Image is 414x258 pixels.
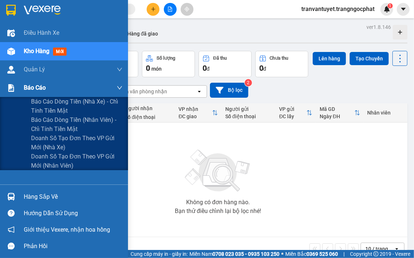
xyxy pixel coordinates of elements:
[203,64,207,72] span: 0
[125,105,171,111] div: Người nhận
[225,106,272,112] div: Người gửi
[212,251,279,257] strong: 0708 023 035 - 0935 103 250
[259,64,263,72] span: 0
[31,115,123,134] span: Báo cáo dòng tiền (nhân viên) - chỉ tính tiền mặt
[131,250,188,258] span: Cung cấp máy in - giấy in:
[151,7,156,12] span: plus
[207,66,210,72] span: đ
[168,7,173,12] span: file-add
[189,250,279,258] span: Miền Nam
[393,25,407,40] div: Tạo kho hàng mới
[199,51,252,77] button: Đã thu0đ
[24,225,110,234] span: Giới thiệu Vexere, nhận hoa hồng
[388,3,393,8] sup: 1
[296,4,380,14] span: tranvantuyet.trangngocphat
[178,113,212,119] div: ĐC giao
[151,66,162,72] span: món
[164,3,177,16] button: file-add
[178,106,212,112] div: VP nhận
[24,48,49,55] span: Kho hàng
[397,3,410,16] button: caret-down
[147,3,159,16] button: plus
[281,253,283,255] span: ⚪️
[400,6,407,12] span: caret-down
[365,245,388,253] div: 10 / trang
[175,103,222,123] th: Toggle SortBy
[31,152,123,170] span: Doanh số tạo đơn theo VP gửi mới (nhân viên)
[343,250,345,258] span: |
[175,208,261,214] div: Bạn thử điều chỉnh lại bộ lọc nhé!
[313,52,346,65] button: Lên hàng
[366,23,391,31] div: ver 1.8.146
[7,66,15,74] img: warehouse-icon
[263,66,266,72] span: đ
[181,145,255,197] img: svg+xml;base64,PHN2ZyBjbGFzcz0ibGlzdC1wbHVnX19zdmciIHhtbG5zPSJodHRwOi8vd3d3LnczLm9yZy8yMDAwL3N2Zy...
[31,134,123,152] span: Doanh số tạo đơn theo VP gửi mới (nhà xe)
[270,56,289,61] div: Chưa thu
[7,48,15,55] img: warehouse-icon
[121,25,164,42] button: Hàng đã giao
[24,208,123,219] div: Hướng dẫn sử dụng
[24,191,123,202] div: Hàng sắp về
[373,251,379,257] span: copyright
[279,113,306,119] div: ĐC lấy
[117,67,123,72] span: down
[394,246,400,252] svg: open
[225,113,272,119] div: Số điện thoại
[24,65,45,74] span: Quản Lý
[384,6,390,12] img: icon-new-feature
[285,250,338,258] span: Miền Bắc
[8,210,15,217] span: question-circle
[7,193,15,201] img: warehouse-icon
[245,79,252,86] sup: 2
[306,251,338,257] strong: 0369 525 060
[350,52,389,65] button: Tạo Chuyến
[275,103,316,123] th: Toggle SortBy
[389,3,391,8] span: 1
[8,243,15,250] span: message
[24,28,59,37] span: Điều hành xe
[24,83,46,92] span: Báo cáo
[255,51,308,77] button: Chưa thu0đ
[196,89,202,94] svg: open
[31,97,123,115] span: Báo cáo dòng tiền (nhà xe) - chỉ tính tiền mặt
[181,3,193,16] button: aim
[8,226,15,233] span: notification
[7,29,15,37] img: warehouse-icon
[117,85,123,91] span: down
[142,51,195,77] button: Số lượng0món
[279,106,306,112] div: VP gửi
[146,64,150,72] span: 0
[210,83,248,98] button: Bộ lọc
[53,48,67,56] span: mới
[213,56,227,61] div: Đã thu
[186,199,250,205] div: Không có đơn hàng nào.
[316,103,364,123] th: Toggle SortBy
[117,88,167,95] div: Chọn văn phòng nhận
[320,113,354,119] div: Ngày ĐH
[184,7,189,12] span: aim
[320,106,354,112] div: Mã GD
[7,84,15,92] img: solution-icon
[125,114,171,120] div: Số điện thoại
[368,110,404,116] div: Nhân viên
[24,241,123,252] div: Phản hồi
[157,56,175,61] div: Số lượng
[6,5,16,16] img: logo-vxr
